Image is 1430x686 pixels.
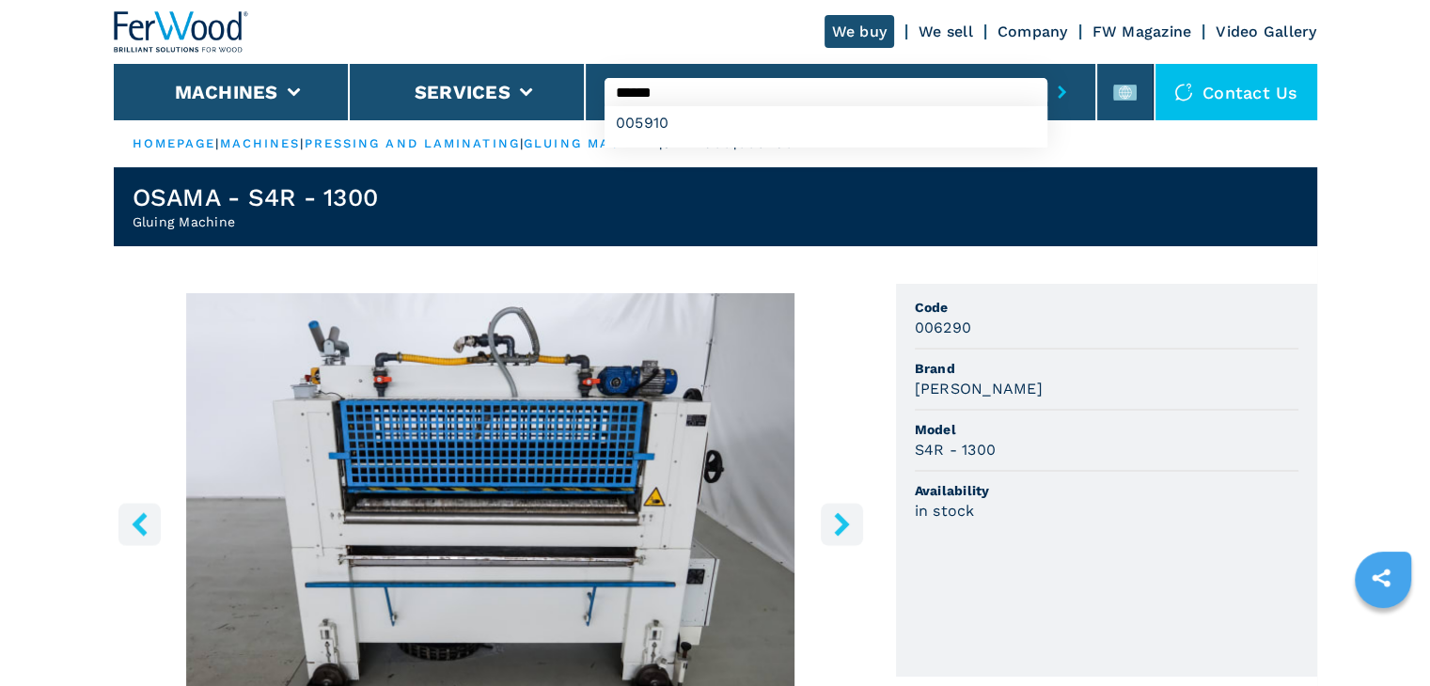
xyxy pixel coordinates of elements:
span: Code [915,298,1298,317]
button: left-button [118,503,161,545]
a: HOMEPAGE [133,136,216,150]
button: Machines [175,81,278,103]
h3: 006290 [915,317,972,338]
h2: Gluing Machine [133,212,379,231]
img: Contact us [1174,83,1193,101]
a: Video Gallery [1216,23,1316,40]
h3: S4R - 1300 [915,439,997,460]
a: FW Magazine [1092,23,1192,40]
span: Model [915,420,1298,439]
div: 005910 [605,106,1047,140]
img: Ferwood [114,11,249,53]
a: sharethis [1358,554,1405,601]
a: gluing machine [524,136,658,150]
a: Company [998,23,1068,40]
span: | [520,136,524,150]
div: Contact us [1155,64,1317,120]
button: submit-button [1047,70,1076,114]
a: We sell [919,23,973,40]
button: Services [415,81,511,103]
span: Availability [915,481,1298,500]
span: Brand [915,359,1298,378]
h1: OSAMA - S4R - 1300 [133,182,379,212]
a: We buy [825,15,895,48]
h3: [PERSON_NAME] [915,378,1043,399]
a: pressing and laminating [305,136,520,150]
iframe: Chat [1350,601,1416,672]
button: right-button [821,503,863,545]
span: | [215,136,219,150]
a: machines [220,136,301,150]
h3: in stock [915,500,975,522]
span: | [300,136,304,150]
